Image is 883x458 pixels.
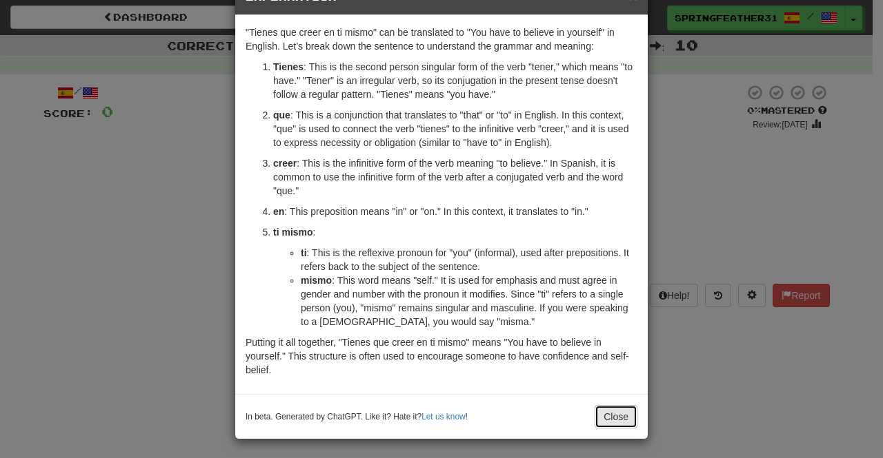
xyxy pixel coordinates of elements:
[273,206,284,217] strong: en
[301,247,307,258] strong: ti
[273,225,637,239] p: :
[246,335,637,377] p: Putting it all together, "Tienes que creer en ti mismo" means "You have to believe in yourself." ...
[273,108,637,149] p: : This is a conjunction that translates to "that" or "to" in English. In this context, "que" is u...
[273,60,637,101] p: : This is the second person singular form of the verb "tener," which means "to have." "Tener" is ...
[595,405,637,428] button: Close
[246,25,637,53] p: "Tienes que creer en ti mismo" can be translated to "You have to believe in yourself" in English....
[301,273,637,329] li: : This word means "self." It is used for emphasis and must agree in gender and number with the pr...
[273,205,637,218] p: : This preposition means "in" or "on." In this context, it translates to "in."
[273,227,313,238] strong: ti mismo
[273,158,297,169] strong: creer
[301,246,637,273] li: : This is the reflexive pronoun for "you" (informal), used after prepositions. It refers back to ...
[301,275,332,286] strong: mismo
[246,411,468,423] small: In beta. Generated by ChatGPT. Like it? Hate it? !
[421,412,465,421] a: Let us know
[273,61,304,72] strong: Tienes
[273,110,290,121] strong: que
[273,156,637,198] p: : This is the infinitive form of the verb meaning "to believe." In Spanish, it is common to use t...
